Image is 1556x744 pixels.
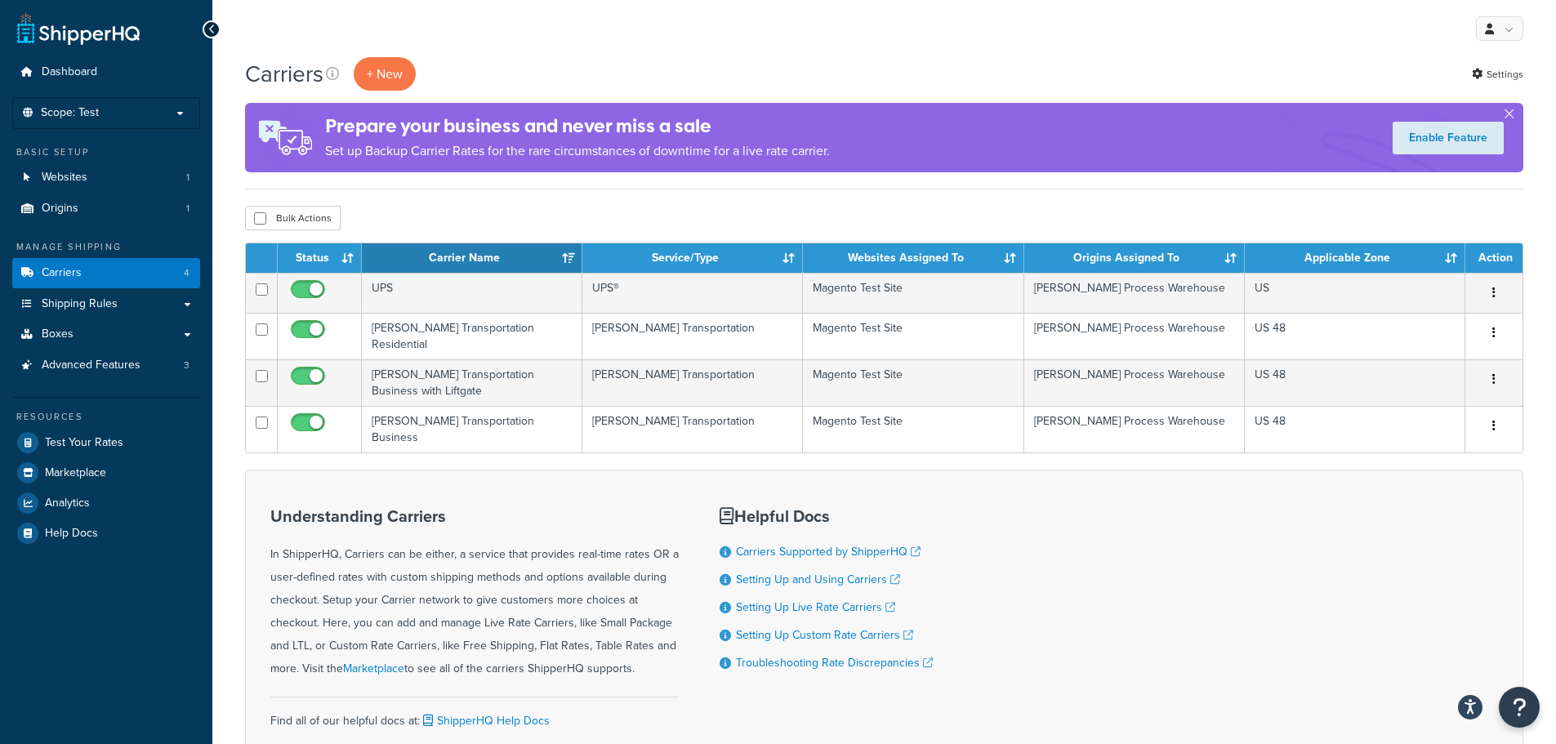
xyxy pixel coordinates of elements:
[1024,273,1245,313] td: [PERSON_NAME] Process Warehouse
[354,57,416,91] button: + New
[245,103,325,172] img: ad-rules-rateshop-fe6ec290ccb7230408bd80ed9643f0289d75e0ffd9eb532fc0e269fcd187b520.png
[12,458,200,488] a: Marketplace
[42,171,87,185] span: Websites
[45,466,106,480] span: Marketplace
[41,106,99,120] span: Scope: Test
[803,273,1023,313] td: Magento Test Site
[270,507,679,525] h3: Understanding Carriers
[12,57,200,87] a: Dashboard
[12,145,200,159] div: Basic Setup
[1499,687,1540,728] button: Open Resource Center
[1465,243,1523,273] th: Action
[362,406,582,452] td: [PERSON_NAME] Transportation Business
[184,359,189,372] span: 3
[362,359,582,406] td: [PERSON_NAME] Transportation Business with Liftgate
[1393,122,1504,154] a: Enable Feature
[12,410,200,424] div: Resources
[343,660,404,677] a: Marketplace
[582,313,803,359] td: [PERSON_NAME] Transportation
[12,194,200,224] a: Origins 1
[1245,313,1465,359] td: US 48
[12,428,200,457] a: Test Your Rates
[362,243,582,273] th: Carrier Name: activate to sort column ascending
[582,359,803,406] td: [PERSON_NAME] Transportation
[325,113,830,140] h4: Prepare your business and never miss a sale
[17,12,140,45] a: ShipperHQ Home
[736,571,900,588] a: Setting Up and Using Carriers
[42,266,82,280] span: Carriers
[803,406,1023,452] td: Magento Test Site
[720,507,933,525] h3: Helpful Docs
[736,543,921,560] a: Carriers Supported by ShipperHQ
[736,654,933,671] a: Troubleshooting Rate Discrepancies
[245,206,341,230] button: Bulk Actions
[12,194,200,224] li: Origins
[1245,243,1465,273] th: Applicable Zone: activate to sort column ascending
[278,243,362,273] th: Status: activate to sort column ascending
[12,163,200,193] a: Websites 1
[1472,63,1523,86] a: Settings
[12,350,200,381] li: Advanced Features
[184,266,189,280] span: 4
[12,240,200,254] div: Manage Shipping
[582,243,803,273] th: Service/Type: activate to sort column ascending
[42,359,140,372] span: Advanced Features
[186,171,189,185] span: 1
[1024,313,1245,359] td: [PERSON_NAME] Process Warehouse
[736,626,913,644] a: Setting Up Custom Rate Carriers
[12,289,200,319] a: Shipping Rules
[1245,359,1465,406] td: US 48
[1024,243,1245,273] th: Origins Assigned To: activate to sort column ascending
[270,697,679,733] div: Find all of our helpful docs at:
[325,140,830,163] p: Set up Backup Carrier Rates for the rare circumstances of downtime for a live rate carrier.
[803,313,1023,359] td: Magento Test Site
[42,202,78,216] span: Origins
[582,406,803,452] td: [PERSON_NAME] Transportation
[186,202,189,216] span: 1
[1024,359,1245,406] td: [PERSON_NAME] Process Warehouse
[12,319,200,350] a: Boxes
[45,497,90,510] span: Analytics
[362,313,582,359] td: [PERSON_NAME] Transportation Residential
[12,258,200,288] a: Carriers 4
[270,507,679,680] div: In ShipperHQ, Carriers can be either, a service that provides real-time rates OR a user-defined r...
[12,350,200,381] a: Advanced Features 3
[245,58,323,90] h1: Carriers
[42,297,118,311] span: Shipping Rules
[1024,406,1245,452] td: [PERSON_NAME] Process Warehouse
[12,488,200,518] a: Analytics
[362,273,582,313] td: UPS
[420,712,550,729] a: ShipperHQ Help Docs
[42,65,97,79] span: Dashboard
[1245,273,1465,313] td: US
[45,436,123,450] span: Test Your Rates
[803,243,1023,273] th: Websites Assigned To: activate to sort column ascending
[803,359,1023,406] td: Magento Test Site
[12,258,200,288] li: Carriers
[736,599,895,616] a: Setting Up Live Rate Carriers
[12,519,200,548] a: Help Docs
[1245,406,1465,452] td: US 48
[45,527,98,541] span: Help Docs
[12,163,200,193] li: Websites
[42,327,74,341] span: Boxes
[582,273,803,313] td: UPS®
